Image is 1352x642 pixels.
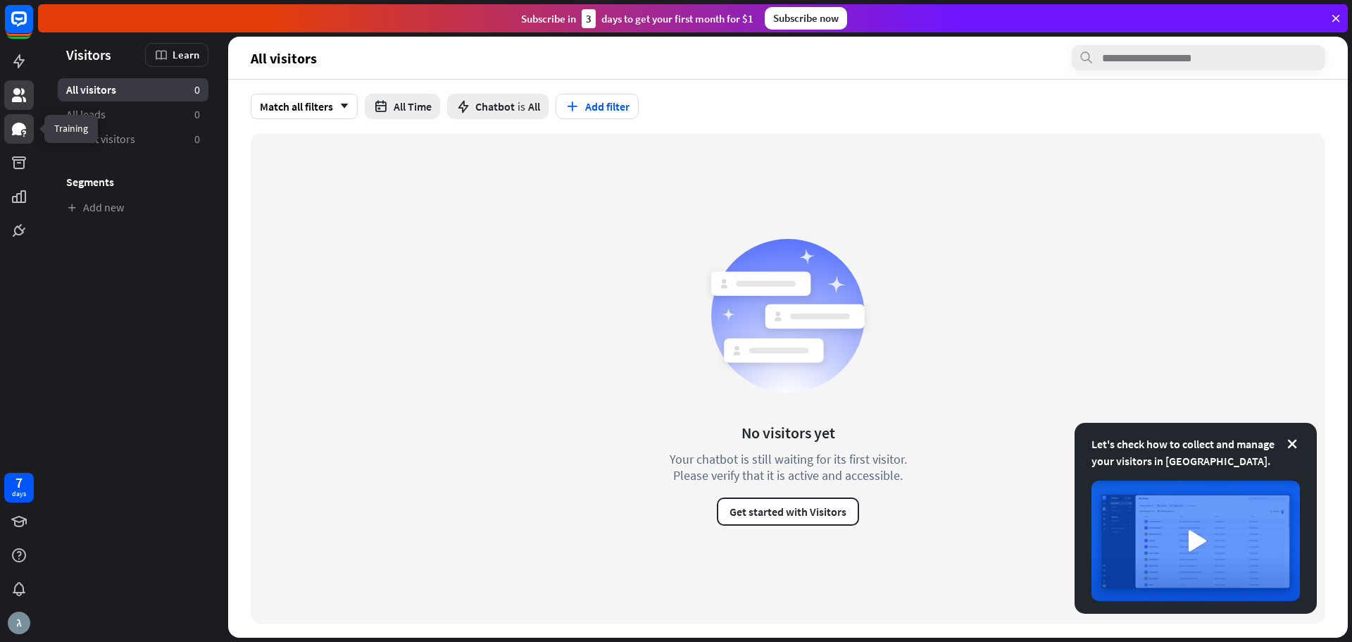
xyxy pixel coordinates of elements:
span: Visitors [66,47,111,63]
h3: Segments [58,175,208,189]
div: 3 [582,9,596,28]
div: Subscribe now [765,7,847,30]
div: Subscribe in days to get your first month for $1 [521,9,753,28]
span: is [518,99,525,113]
span: Recent visitors [66,132,135,147]
img: image [1091,481,1300,601]
button: Get started with Visitors [717,498,859,526]
i: arrow_down [333,102,349,111]
div: No visitors yet [741,423,835,443]
span: All visitors [251,50,317,66]
a: All leads 0 [58,103,208,126]
a: Recent visitors 0 [58,128,208,151]
span: All leads [66,107,106,122]
span: All visitors [66,82,116,97]
div: Match all filters [251,94,358,119]
aside: 0 [194,132,200,147]
aside: 0 [194,107,200,122]
div: Let's check how to collect and manage your visitors in [GEOGRAPHIC_DATA]. [1091,436,1300,469]
a: 7 days [4,473,34,502]
span: All [528,99,540,113]
a: Add new [58,196,208,219]
button: Add filter [556,94,639,119]
span: Chatbot [475,99,515,113]
button: Open LiveChat chat widget [11,6,54,48]
div: 7 [15,476,23,489]
div: Your chatbot is still waiting for its first visitor. Please verify that it is active and accessible. [644,451,932,483]
div: days [12,489,26,499]
span: Learn [173,48,199,61]
button: All Time [365,94,440,119]
aside: 0 [194,82,200,97]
